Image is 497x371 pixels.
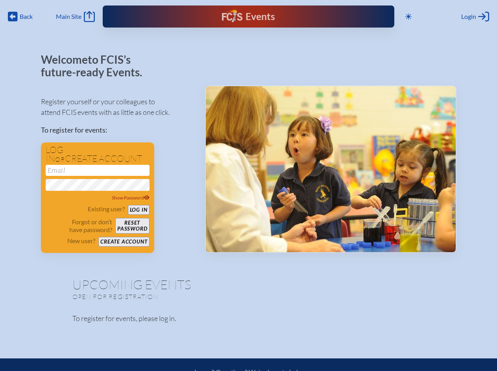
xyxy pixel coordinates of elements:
p: New user? [67,237,95,245]
p: Existing user? [88,205,125,213]
a: Main Site [56,11,94,22]
h1: Upcoming Events [72,278,425,291]
input: Email [46,165,150,176]
p: Forgot or don’t have password? [46,218,113,234]
span: Show Password [112,195,150,201]
button: Log in [128,205,150,215]
button: Create account [98,237,149,247]
h1: Log in create account [46,146,150,163]
button: Resetpassword [115,218,149,234]
span: Login [461,13,476,20]
p: To register for events: [41,125,192,135]
img: Events [206,86,456,252]
p: Register yourself or your colleagues to attend FCIS events with as little as one click. [41,96,192,118]
span: Back [20,13,33,20]
span: Main Site [56,13,81,20]
p: To register for events, please log in. [72,313,425,324]
div: FCIS Events — Future ready [188,9,309,24]
span: or [55,155,65,163]
p: Open for registration [72,293,280,301]
p: Welcome to FCIS’s future-ready Events. [41,54,151,78]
